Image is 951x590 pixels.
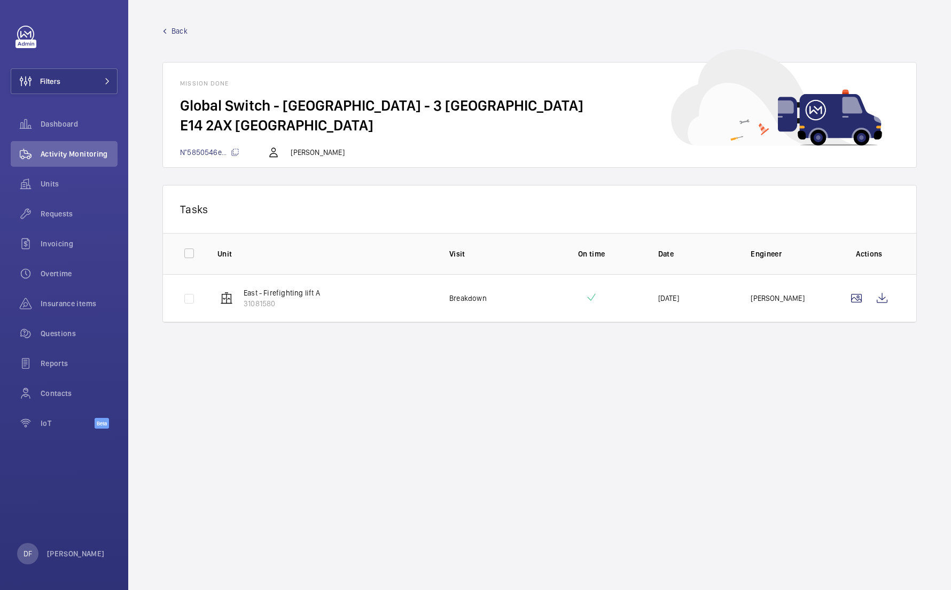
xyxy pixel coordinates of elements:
span: Requests [41,208,118,219]
p: [PERSON_NAME] [291,147,344,158]
img: elevator.svg [220,292,233,305]
p: [PERSON_NAME] [47,548,105,559]
p: Breakdown [449,293,487,304]
p: Engineer [751,249,827,259]
span: N°5850546e... [180,148,239,157]
h2: Global Switch - [GEOGRAPHIC_DATA] - 3 [GEOGRAPHIC_DATA] [180,96,899,115]
p: Actions [844,249,895,259]
p: DF [24,548,32,559]
p: On time [542,249,641,259]
p: Date [658,249,734,259]
span: Reports [41,358,118,369]
span: Contacts [41,388,118,399]
span: Questions [41,328,118,339]
p: Tasks [180,203,899,216]
span: Invoicing [41,238,118,249]
p: [PERSON_NAME] [751,293,804,304]
button: Filters [11,68,118,94]
h2: E14 2AX [GEOGRAPHIC_DATA] [180,115,899,135]
span: Beta [95,418,109,429]
p: [DATE] [658,293,679,304]
span: Dashboard [41,119,118,129]
p: Visit [449,249,525,259]
p: East - Firefighting lift A [244,288,320,298]
span: IoT [41,418,95,429]
span: Back [172,26,188,36]
span: Filters [40,76,60,87]
h1: Mission done [180,80,899,87]
p: 31081580 [244,298,320,309]
span: Activity Monitoring [41,149,118,159]
span: Units [41,178,118,189]
span: Overtime [41,268,118,279]
p: Unit [217,249,432,259]
img: car delivery [671,49,882,146]
span: Insurance items [41,298,118,309]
